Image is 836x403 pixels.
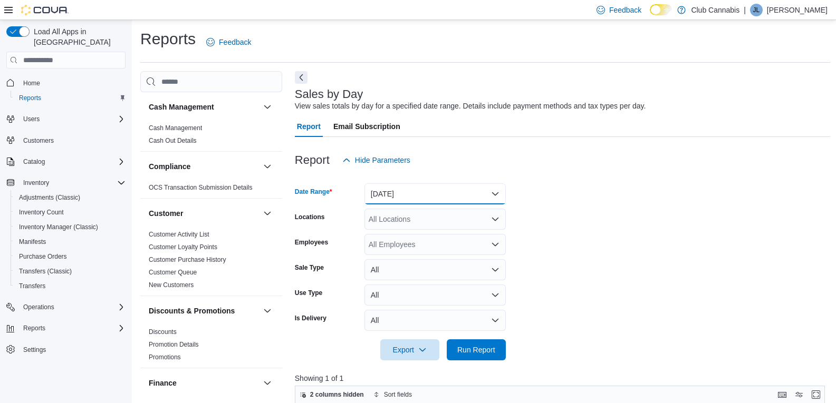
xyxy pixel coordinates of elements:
button: Customers [2,133,130,148]
button: Transfers [11,279,130,293]
a: Customer Activity List [149,231,209,238]
nav: Complex example [6,71,126,385]
div: Customer [140,228,282,296]
span: Adjustments (Classic) [15,191,126,204]
button: Discounts & Promotions [261,304,274,317]
button: Compliance [261,160,274,173]
a: Transfers [15,280,50,292]
button: 2 columns hidden [295,388,368,401]
button: Operations [19,301,59,313]
button: Keyboard shortcuts [776,388,789,401]
label: Date Range [295,188,332,196]
a: Customer Queue [149,269,197,276]
span: Catalog [23,158,45,166]
span: Reports [15,92,126,104]
span: Reports [19,322,126,335]
span: OCS Transaction Submission Details [149,183,253,192]
button: Home [2,75,130,90]
h3: Compliance [149,161,190,172]
span: Operations [19,301,126,313]
span: Email Subscription [333,116,400,137]
button: Cash Management [261,101,274,113]
h3: Discounts & Promotions [149,306,235,316]
label: Locations [295,213,325,221]
span: Run Report [457,345,495,355]
span: Catalog [19,155,126,168]
a: Adjustments (Classic) [15,191,84,204]
button: Users [19,113,44,125]
button: Reports [11,91,130,105]
a: Promotion Details [149,341,199,348]
button: Discounts & Promotions [149,306,259,316]
button: Run Report [447,339,506,360]
span: Adjustments (Classic) [19,193,80,202]
button: Inventory [2,175,130,190]
button: Reports [2,321,130,336]
button: Inventory Manager (Classic) [11,220,130,234]
span: Feedback [219,37,251,47]
span: Reports [19,94,41,102]
a: Customer Loyalty Points [149,243,217,251]
button: Inventory Count [11,205,130,220]
button: Operations [2,300,130,314]
p: Club Cannabis [691,4,739,16]
span: Export [387,339,433,360]
span: Operations [23,303,54,311]
a: Purchase Orders [15,250,71,263]
p: | [744,4,746,16]
span: Users [23,115,40,123]
button: Inventory [19,176,53,189]
button: Finance [261,377,274,389]
button: Open list of options [491,240,499,249]
button: Purchase Orders [11,249,130,264]
span: Dark Mode [650,15,650,16]
a: Inventory Manager (Classic) [15,221,102,233]
h3: Sales by Day [295,88,363,101]
span: Inventory Manager (Classic) [19,223,98,231]
button: Manifests [11,234,130,249]
button: All [364,259,506,280]
span: Inventory Count [19,208,64,217]
p: [PERSON_NAME] [767,4,828,16]
button: [DATE] [364,183,506,204]
img: Cova [21,5,69,15]
span: Report [297,116,321,137]
a: Customers [19,134,58,147]
a: Transfers (Classic) [15,265,76,278]
span: Feedback [609,5,641,15]
span: Inventory Manager (Classic) [15,221,126,233]
button: Users [2,112,130,126]
a: Cash Management [149,124,202,132]
button: Open list of options [491,215,499,223]
button: Customer [149,208,259,219]
p: Showing 1 of 1 [295,373,830,384]
h3: Finance [149,378,177,388]
span: Home [23,79,40,87]
span: Manifests [15,235,126,248]
span: Settings [23,346,46,354]
span: Users [19,113,126,125]
span: Customers [19,134,126,147]
div: Compliance [140,181,282,198]
a: Discounts [149,328,177,336]
a: Feedback [202,32,255,53]
button: Cash Management [149,102,259,112]
span: Purchase Orders [19,252,67,261]
a: Settings [19,343,50,356]
span: Load All Apps in [GEOGRAPHIC_DATA] [30,26,126,47]
button: All [364,284,506,306]
h3: Cash Management [149,102,214,112]
span: Purchase Orders [15,250,126,263]
span: Hide Parameters [355,155,410,165]
span: Promotions [149,353,181,361]
span: Manifests [19,238,46,246]
span: Transfers [19,282,45,290]
button: Hide Parameters [338,150,415,171]
span: Sort fields [384,390,412,399]
button: Reports [19,322,50,335]
span: Customers [23,136,54,145]
a: Reports [15,92,45,104]
button: Compliance [149,161,259,172]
